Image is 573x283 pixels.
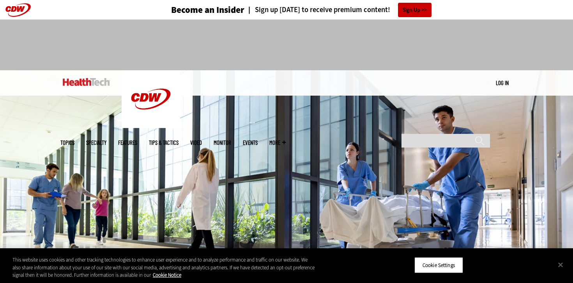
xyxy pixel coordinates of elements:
[398,3,432,17] a: Sign Up
[269,140,286,146] span: More
[243,140,258,146] a: Events
[60,140,74,146] span: Topics
[171,5,244,14] h3: Become an Insider
[190,140,202,146] a: Video
[244,6,390,14] a: Sign up [DATE] to receive premium content!
[12,256,315,279] div: This website uses cookies and other tracking technologies to enhance user experience and to analy...
[149,140,179,146] a: Tips & Tactics
[414,257,463,273] button: Cookie Settings
[496,79,509,86] a: Log in
[63,78,110,86] img: Home
[118,140,137,146] a: Features
[122,70,180,128] img: Home
[153,272,181,278] a: More information about your privacy
[496,79,509,87] div: User menu
[142,5,244,14] a: Become an Insider
[145,27,428,62] iframe: advertisement
[122,122,180,130] a: CDW
[552,256,569,273] button: Close
[214,140,231,146] a: MonITor
[86,140,106,146] span: Specialty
